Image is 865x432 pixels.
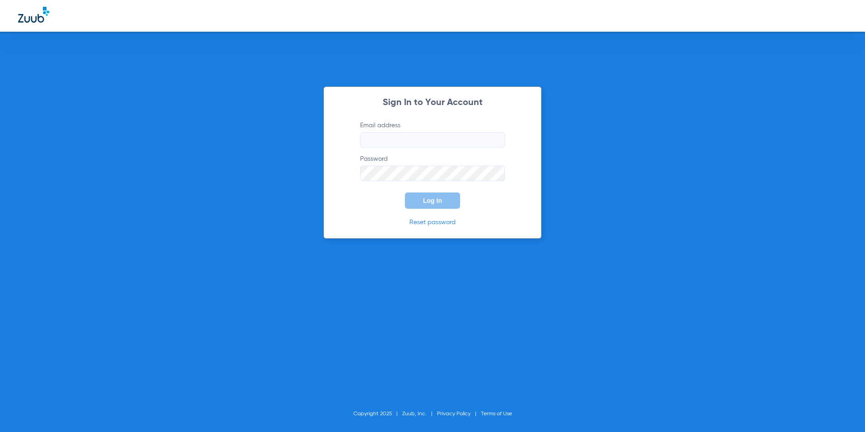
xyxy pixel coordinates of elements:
a: Privacy Policy [437,411,471,417]
li: Zuub, Inc. [402,409,437,418]
input: Email address [360,132,505,148]
img: Zuub Logo [18,7,49,23]
span: Log In [423,197,442,204]
a: Reset password [409,219,456,226]
a: Terms of Use [481,411,512,417]
input: Password [360,166,505,181]
h2: Sign In to Your Account [347,98,518,107]
label: Password [360,154,505,181]
li: Copyright 2025 [353,409,402,418]
button: Log In [405,192,460,209]
label: Email address [360,121,505,148]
